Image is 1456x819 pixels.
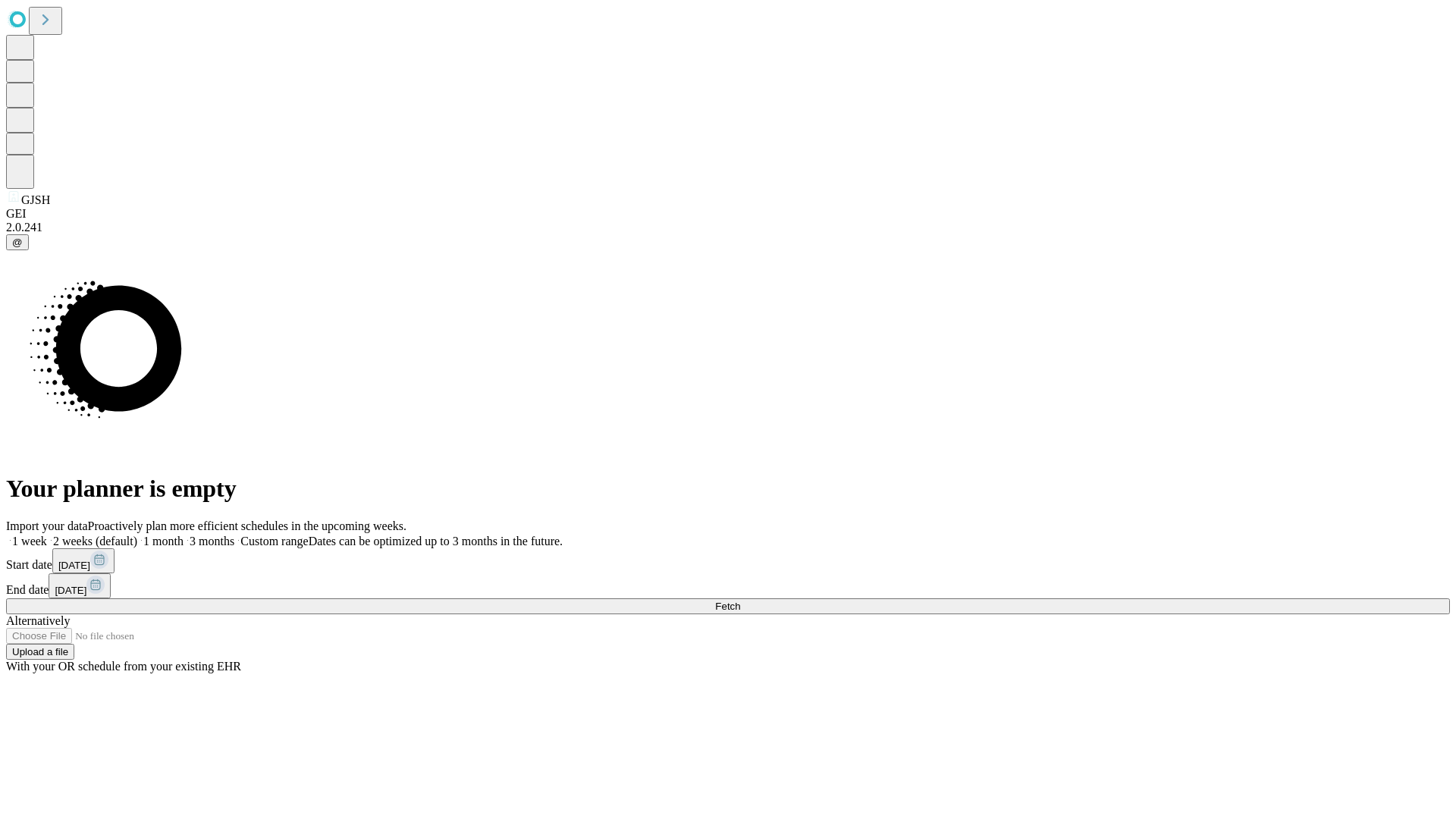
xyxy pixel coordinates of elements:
span: GJSH [21,193,50,206]
span: 1 week [12,535,47,548]
span: Import your data [6,519,88,532]
span: @ [12,237,23,248]
span: Proactively plan more efficient schedules in the upcoming weeks. [88,519,406,532]
span: [DATE] [58,560,90,571]
button: @ [6,234,29,250]
div: Start date [6,548,1450,573]
button: [DATE] [49,573,111,598]
div: 2.0.241 [6,221,1450,234]
span: Dates can be optimized up to 3 months in the future. [309,535,563,548]
span: Custom range [240,535,308,548]
div: End date [6,573,1450,598]
span: 2 weeks (default) [53,535,137,548]
button: [DATE] [52,548,115,573]
div: GEI [6,207,1450,221]
button: Fetch [6,598,1450,614]
span: 3 months [190,535,234,548]
h1: Your planner is empty [6,475,1450,503]
span: 1 month [143,535,184,548]
span: [DATE] [55,585,86,596]
button: Upload a file [6,644,74,660]
span: Alternatively [6,614,70,627]
span: With your OR schedule from your existing EHR [6,660,241,673]
span: Fetch [715,601,740,612]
